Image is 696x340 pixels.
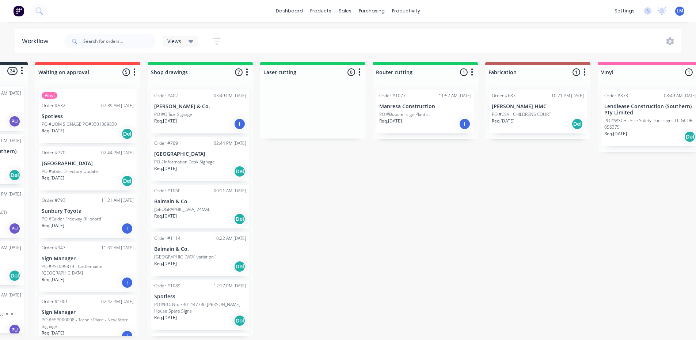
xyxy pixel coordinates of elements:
[42,197,65,204] div: Order #793
[379,111,430,118] p: PO #Booster sign Plant st
[42,216,101,222] p: PO #Calder Freeway Billboard
[39,147,137,190] div: Order #77002:44 PM [DATE][GEOGRAPHIC_DATA]PO #Static Directory UpdateReq.[DATE]Del
[604,131,627,137] p: Req. [DATE]
[42,309,134,316] p: Sign Manager
[42,298,68,305] div: Order #1001
[22,37,52,46] div: Workflow
[83,34,156,49] input: Search for orders...
[335,5,355,16] div: sales
[154,188,180,194] div: Order #1060
[101,150,134,156] div: 02:44 PM [DATE]
[9,116,20,127] div: PU
[42,330,64,336] p: Req. [DATE]
[154,103,246,110] p: [PERSON_NAME] & Co.
[214,140,246,147] div: 02:44 PM [DATE]
[214,283,246,289] div: 12:17 PM [DATE]
[492,111,551,118] p: PO #CSV - CHILDRENS COURT
[42,102,65,109] div: Order #532
[101,102,134,109] div: 07:39 AM [DATE]
[154,206,210,213] p: [GEOGRAPHIC_DATA] 24MAL
[154,111,192,118] p: PO #Office Signage
[154,213,177,219] p: Req. [DATE]
[214,188,246,194] div: 09:11 AM [DATE]
[154,294,246,300] p: Spotless
[154,92,178,99] div: Order #402
[154,235,180,242] div: Order #1114
[234,118,246,130] div: I
[154,283,180,289] div: Order #1089
[39,242,137,292] div: Order #94711:31 AM [DATE]Sign ManagerPO #PST095879 - Castlemaine [GEOGRAPHIC_DATA]Req.[DATE]I
[42,92,57,99] div: Vinyl
[101,197,134,204] div: 11:21 AM [DATE]
[677,8,683,14] span: LM
[684,131,696,143] div: Del
[151,90,249,133] div: Order #40203:49 PM [DATE][PERSON_NAME] & Co.PO #Office SignageReq.[DATE]I
[42,150,65,156] div: Order #770
[151,232,249,276] div: Order #111410:22 AM [DATE]Balmain & Co.[GEOGRAPHIC_DATA] variation 1Req.[DATE]Del
[42,168,98,175] p: PO #Static Directory Update
[42,317,134,330] p: PO #ASP000008 - Tarneit Place - New Store Signage
[234,261,246,272] div: Del
[492,118,514,124] p: Req. [DATE]
[42,113,134,120] p: Spotless
[9,169,20,181] div: Del
[376,90,474,133] div: Order #107711:57 AM [DATE]Manresa ConstructionPO #Booster sign Plant stReq.[DATE]I
[151,280,249,330] div: Order #108912:17 PM [DATE]SpotlessPO #P.O. No: 3301447736 [PERSON_NAME] House Spare SignsReq.[DAT...
[379,118,402,124] p: Req. [DATE]
[489,90,587,133] div: Order #68710:21 AM [DATE][PERSON_NAME] HMCPO #CSV - CHILDRENS COURTReq.[DATE]Del
[42,276,64,283] p: Req. [DATE]
[42,175,64,181] p: Req. [DATE]
[154,140,178,147] div: Order #769
[234,213,246,225] div: Del
[154,199,246,205] p: Balmain & Co.
[42,245,65,251] div: Order #947
[154,314,177,321] p: Req. [DATE]
[234,166,246,177] div: Del
[154,301,246,314] p: PO #P.O. No: 3301447736 [PERSON_NAME] House Spare Signs
[154,260,177,267] p: Req. [DATE]
[154,159,215,165] p: PO #Information Desk Signage
[355,5,388,16] div: purchasing
[39,89,137,143] div: VinylOrder #53207:39 AM [DATE]SpotlessPO #UOM SIGNAGE PO#3301389830Req.[DATE]Del
[42,222,64,229] p: Req. [DATE]
[167,37,181,45] span: Views
[101,245,134,251] div: 11:31 AM [DATE]
[9,324,20,336] div: PU
[379,92,406,99] div: Order #1077
[551,92,584,99] div: 10:21 AM [DATE]
[101,298,134,305] div: 02:42 PM [DATE]
[13,5,24,16] img: Factory
[42,263,134,276] p: PO #PST095879 - Castlemaine [GEOGRAPHIC_DATA]
[154,118,177,124] p: Req. [DATE]
[604,92,628,99] div: Order #873
[151,137,249,181] div: Order #76902:44 PM [DATE][GEOGRAPHIC_DATA]PO #Information Desk SignageReq.[DATE]Del
[42,121,117,128] p: PO #UOM SIGNAGE PO#3301389830
[121,128,133,140] div: Del
[9,223,20,234] div: PU
[571,118,583,130] div: Del
[121,175,133,187] div: Del
[234,315,246,326] div: Del
[121,277,133,288] div: I
[39,194,137,238] div: Order #79311:21 AM [DATE]Sunbury ToyotaPO #Calder Freeway BillboardReq.[DATE]I
[151,185,249,228] div: Order #106009:11 AM [DATE]Balmain & Co.[GEOGRAPHIC_DATA] 24MALReq.[DATE]Del
[154,165,177,172] p: Req. [DATE]
[42,208,134,214] p: Sunbury Toyota
[154,246,246,252] p: Balmain & Co.
[459,118,471,130] div: I
[42,256,134,262] p: Sign Manager
[121,223,133,234] div: I
[154,254,217,260] p: [GEOGRAPHIC_DATA] variation 1
[611,5,638,16] div: settings
[214,235,246,242] div: 10:22 AM [DATE]
[9,270,20,282] div: Del
[492,92,516,99] div: Order #687
[492,103,584,110] p: [PERSON_NAME] HMC
[42,160,134,167] p: [GEOGRAPHIC_DATA]
[307,5,335,16] div: products
[388,5,424,16] div: productivity
[379,103,471,110] p: Manresa Construction
[272,5,307,16] a: dashboard
[42,128,64,134] p: Req. [DATE]
[154,151,246,157] p: [GEOGRAPHIC_DATA]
